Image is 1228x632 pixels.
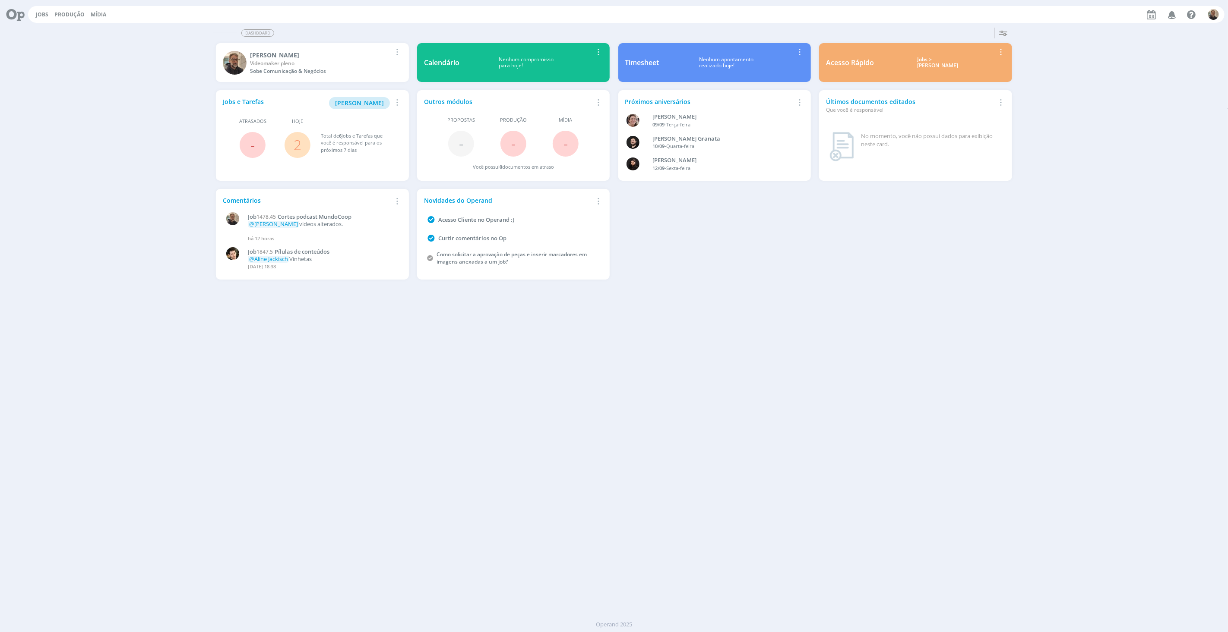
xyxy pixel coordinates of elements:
[559,116,572,124] span: Mídia
[627,114,639,127] img: A
[250,135,255,154] span: -
[861,132,1002,149] div: No momento, você não possui dados para exibição neste card.
[1208,7,1219,22] button: R
[248,221,397,228] p: vídeos alterados.
[275,248,329,255] span: Pílulas de conteúdos
[473,164,554,171] div: Você possui documentos em atraso
[329,97,390,109] button: [PERSON_NAME]
[424,57,459,68] div: Calendário
[339,132,342,139] span: 6
[652,121,665,128] span: 09/09
[239,118,266,125] span: Atrasados
[438,234,506,242] a: Curtir comentários no Op
[652,143,665,149] span: 10/09
[226,247,239,260] img: V
[500,116,527,124] span: Produção
[511,134,516,153] span: -
[652,143,791,150] div: -
[618,43,811,82] a: TimesheetNenhum apontamentorealizado hoje!
[1208,9,1219,20] img: R
[223,196,392,205] div: Comentários
[249,220,298,228] span: @[PERSON_NAME]
[438,216,514,223] a: Acesso Cliente no Operand :)
[627,157,639,170] img: L
[226,212,239,225] img: R
[256,213,276,220] span: 1478.45
[826,97,995,114] div: Últimos documentos editados
[248,214,397,220] a: Job1478.45Cortes podcast MundoCoop
[666,165,690,171] span: Sexta-feira
[250,50,392,60] div: Rodrigo Bilheri
[52,11,87,18] button: Produção
[250,60,392,67] div: Videomaker pleno
[459,57,593,69] div: Nenhum compromisso para hoje!
[248,235,274,242] span: há 12 horas
[329,98,390,107] a: [PERSON_NAME]
[223,97,392,109] div: Jobs e Tarefas
[652,121,791,129] div: -
[248,256,397,263] p: Vinhetas
[563,134,568,153] span: -
[424,97,593,106] div: Outros módulos
[459,134,463,153] span: -
[33,11,51,18] button: Jobs
[250,67,392,75] div: Sobe Comunicação & Negócios
[256,248,273,255] span: 1847.5
[248,263,276,270] span: [DATE] 18:38
[91,11,106,18] a: Mídia
[447,116,475,124] span: Propostas
[292,118,303,125] span: Hoje
[216,43,409,82] a: R[PERSON_NAME]Videomaker plenoSobe Comunicação & Negócios
[666,143,694,149] span: Quarta-feira
[88,11,109,18] button: Mídia
[335,99,384,107] span: [PERSON_NAME]
[652,165,665,171] span: 12/09
[652,156,791,165] div: Luana da Silva de Andrade
[248,248,397,255] a: Job1847.5Pílulas de conteúdos
[424,196,593,205] div: Novidades do Operand
[829,132,854,161] img: dashboard_not_found.png
[54,11,85,18] a: Produção
[36,11,48,18] a: Jobs
[826,57,874,68] div: Acesso Rápido
[321,132,393,154] div: Total de Jobs e Tarefas que você é responsável para os próximos 7 dias
[826,106,995,114] div: Que você é responsável
[625,57,659,68] div: Timesheet
[880,57,995,69] div: Jobs > [PERSON_NAME]
[294,135,301,154] a: 2
[249,255,288,263] span: @Aline Jackisch
[278,213,351,220] span: Cortes podcast MundoCoop
[223,51,247,75] img: R
[652,135,791,143] div: Bruno Corralo Granata
[652,113,791,121] div: Aline Beatriz Jackisch
[652,165,791,172] div: -
[666,121,690,128] span: Terça-feira
[627,136,639,149] img: B
[241,29,274,37] span: Dashboard
[625,97,794,106] div: Próximos aniversários
[659,57,794,69] div: Nenhum apontamento realizado hoje!
[437,251,587,265] a: Como solicitar a aprovação de peças e inserir marcadores em imagens anexadas a um job?
[500,164,502,170] span: 0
